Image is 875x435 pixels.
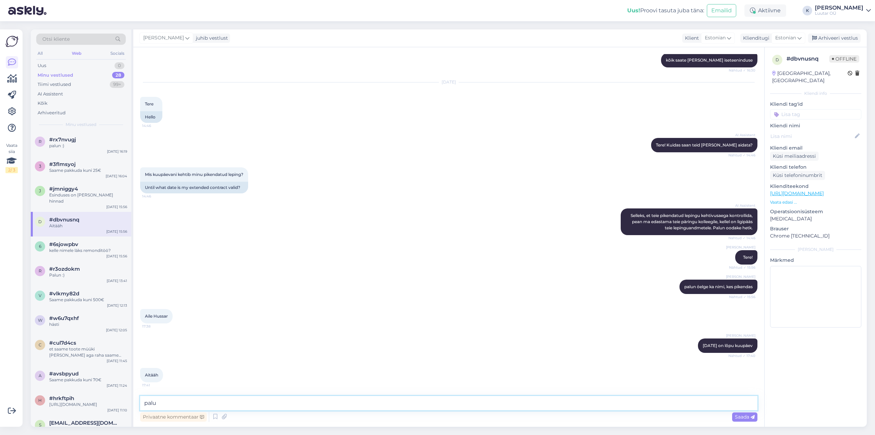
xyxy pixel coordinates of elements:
[140,182,248,193] div: Until what date is my extended contract valid?
[627,7,640,14] b: Uus!
[730,203,755,208] span: AI Assistent
[107,303,127,308] div: [DATE] 12:13
[39,373,42,378] span: a
[49,167,127,174] div: Saame pakkuda kuni 25€
[49,241,78,247] span: #6sjowpbv
[38,110,66,116] div: Arhiveeritud
[5,142,18,173] div: Vaata siia
[744,4,786,17] div: Aktiivne
[142,324,168,329] span: 17:38
[142,123,168,128] span: 14:46
[49,395,74,401] span: #hrkftpih
[49,426,127,432] div: Okei aitäh!
[39,342,42,347] span: c
[107,383,127,388] div: [DATE] 11:24
[49,223,127,229] div: Aitääh
[49,346,127,358] div: et saame toote müüki [PERSON_NAME] aga raha saame väljastada kui toode saab müüdud
[743,255,753,260] span: Tere!
[770,144,861,152] p: Kliendi email
[39,293,41,298] span: v
[38,318,42,323] span: w
[49,340,76,346] span: #cul7d4cs
[38,91,63,98] div: AI Assistent
[770,225,861,232] p: Brauser
[728,353,755,358] span: Nähtud ✓ 17:40
[70,49,83,58] div: Web
[627,7,704,15] div: Proovi tasuta juba täna:
[107,408,127,413] div: [DATE] 11:10
[193,35,228,42] div: juhib vestlust
[142,194,168,199] span: 14:46
[770,90,861,97] div: Kliendi info
[728,153,755,158] span: Nähtud ✓ 14:46
[770,152,819,161] div: Küsi meiliaadressi
[684,284,753,289] span: palun öelge ka nimi, kes pikendas
[38,219,42,224] span: d
[107,278,127,283] div: [DATE] 13:41
[770,190,824,196] a: [URL][DOMAIN_NAME]
[770,246,861,253] div: [PERSON_NAME]
[49,315,79,321] span: #w6u7qxhf
[142,383,168,388] span: 17:41
[808,34,861,43] div: Arhiveeri vestlus
[682,35,699,42] div: Klient
[770,132,853,140] input: Lisa nimi
[145,101,153,106] span: Tere
[770,183,861,190] p: Klienditeekond
[49,217,79,223] span: #dbvnusnq
[106,328,127,333] div: [DATE] 12:05
[829,55,859,63] span: Offline
[772,70,848,84] div: [GEOGRAPHIC_DATA], [GEOGRAPHIC_DATA]
[49,192,127,204] div: Esinduses on [PERSON_NAME] hinnad
[770,208,861,215] p: Operatsioonisüsteem
[49,143,127,149] div: palun :)
[740,35,769,42] div: Klienditugi
[49,266,80,272] span: #r3ozdokm
[729,294,755,299] span: Nähtud ✓ 15:56
[730,132,755,138] span: AI Assistent
[49,297,127,303] div: Saame pakkuda kuni 500€
[112,72,124,79] div: 28
[109,49,126,58] div: Socials
[140,79,757,85] div: [DATE]
[140,412,207,422] div: Privaatne kommentaar
[803,6,812,15] div: K
[38,62,46,69] div: Uus
[39,139,42,144] span: r
[5,167,18,173] div: 2 / 3
[656,142,753,148] span: Tere! Kuidas saan teid [PERSON_NAME] aidata?
[38,398,42,403] span: h
[38,72,73,79] div: Minu vestlused
[115,62,124,69] div: 0
[770,101,861,108] p: Kliendi tag'id
[107,358,127,363] div: [DATE] 11:45
[66,121,96,128] span: Minu vestlused
[110,81,124,88] div: 99+
[49,272,127,278] div: Palun :)
[49,291,79,297] span: #vlkmy82d
[39,268,42,273] span: r
[36,49,44,58] div: All
[49,186,78,192] span: #jmniggy4
[145,314,168,319] span: Aile Hussar
[49,137,76,143] span: #rx7nvugj
[106,254,127,259] div: [DATE] 15:56
[776,57,779,62] span: d
[770,199,861,205] p: Vaata edasi ...
[106,229,127,234] div: [DATE] 15:56
[815,5,863,11] div: [PERSON_NAME]
[49,401,127,408] div: [URL][DOMAIN_NAME]
[106,204,127,209] div: [DATE] 15:56
[729,68,755,73] span: Nähtud ✓ 16:30
[770,257,861,264] p: Märkmed
[703,343,753,348] span: [DATE] on lõpu kuupäev
[39,422,41,427] span: s
[666,57,753,63] span: kõik saate [PERSON_NAME] iseteeninduse
[815,11,863,16] div: Luutar OÜ
[140,111,162,123] div: Hello
[49,247,127,254] div: kelle nimele läks remonditöö?
[38,100,48,107] div: Kõik
[145,372,158,378] span: Aitääh
[770,122,861,129] p: Kliendi nimi
[770,164,861,171] p: Kliendi telefon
